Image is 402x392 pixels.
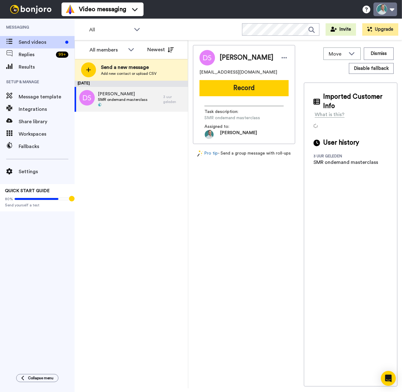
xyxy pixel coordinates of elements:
span: Imported Customer Info [323,92,388,111]
span: Results [19,63,75,71]
span: All [89,26,131,34]
div: What is this? [315,111,345,118]
button: Collapse menu [16,374,58,382]
span: Share library [19,118,75,125]
div: Open Intercom Messenger [381,371,396,386]
span: Message template [19,93,75,101]
span: SMR ondemand masterclass [204,115,263,121]
div: 3 uur geleden [313,154,354,159]
span: [PERSON_NAME] [220,130,257,139]
div: Tooltip anchor [69,196,75,201]
span: Collapse menu [28,376,53,381]
span: Send yourself a test [5,203,70,208]
span: [EMAIL_ADDRESS][DOMAIN_NAME] [199,69,277,75]
img: ds.png [79,90,95,106]
span: Settings [19,168,75,175]
span: Send a new message [101,64,157,71]
div: - Send a group message with roll-ups [193,150,295,157]
img: bj-logo-header-white.svg [7,5,54,14]
span: Assigned to: [204,124,248,130]
div: 99 + [56,52,68,58]
span: [PERSON_NAME] [220,53,273,62]
span: 80% [5,196,13,201]
button: Dismiss [364,47,394,60]
img: fe43a3f7-8d61-42cf-bcde-e2ec0b10c85f-1703249215.jpg [204,130,214,139]
span: Add new contact or upload CSV [101,71,157,76]
span: SMR ondemand masterclass [98,97,148,102]
div: 3 uur geleden [163,94,185,104]
span: Workspaces [19,130,75,138]
span: Move [329,50,345,58]
span: Integrations [19,106,75,113]
img: Image of Dörte Sijsling [199,50,215,65]
button: Invite [326,23,356,36]
span: QUICK START GUIDE [5,189,50,193]
button: Newest [143,43,178,56]
div: All members [89,46,125,54]
span: Send videos [19,38,63,46]
span: Replies [19,51,53,58]
span: User history [323,138,359,147]
div: [DATE] [75,81,188,87]
span: Video messaging [79,5,126,14]
span: [PERSON_NAME] [98,91,148,97]
div: SMR ondemand masterclass [313,159,378,166]
button: Record [199,80,289,96]
button: Disable fallback [349,63,394,74]
img: vm-color.svg [65,4,75,14]
a: Pro tip [197,150,218,157]
span: Fallbacks [19,143,75,150]
img: magic-wand.svg [197,150,203,157]
button: Upgrade [362,23,398,36]
span: Task description : [204,109,248,115]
